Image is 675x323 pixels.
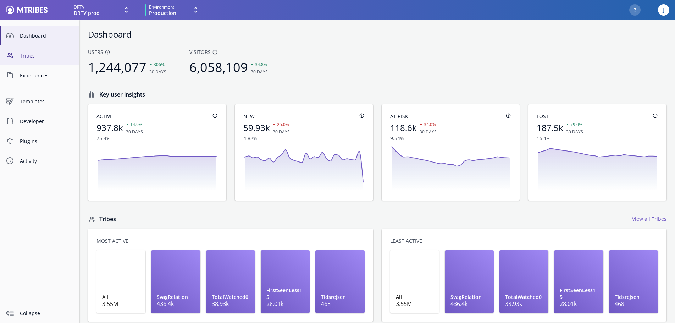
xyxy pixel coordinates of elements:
span: Users [88,49,166,56]
p: 468 [321,300,331,307]
span: Plugins [20,137,74,145]
span: 30 days [420,129,437,135]
svg: Bar Graph Symbol [88,90,96,99]
svg: Expand drop down icon [122,6,131,14]
p: 3.55M [396,300,412,307]
a: Tidsrejsen468 [609,250,658,313]
svg: up Arrowhead Symbol [123,120,132,129]
span: 34.0% [420,121,436,127]
span: Collapse [20,310,74,317]
svg: info [105,49,110,55]
svg: trend line [96,145,218,192]
a: All3.55M [390,250,439,313]
span: Dashboard [20,32,74,39]
h1: SvagRelation [157,294,194,300]
svg: Expand drop down icon [192,6,200,14]
span: 9.54% [390,135,437,142]
a: Tidsrejsen468 [315,250,364,313]
h3: Key user insights [99,91,666,98]
span: 4.82% [243,135,290,142]
h1: Tidsrejsen [321,294,359,300]
svg: People Symbol [6,51,14,60]
p: 436.4k [157,300,174,307]
span: 14.9% [126,121,142,127]
a: All3.55M [96,250,145,313]
span: At Risk [390,113,437,120]
h1: Tidsrejsen [615,294,652,300]
span: Templates [20,98,74,105]
span: Developer [20,117,74,125]
h1: SvagRelation [450,294,488,300]
span: Lost [537,113,583,120]
svg: Experiences Symbol [6,97,14,105]
svg: down Arrowhead Symbol [270,120,278,129]
svg: Plugin Symbol [6,137,14,145]
svg: People Symbol [88,215,96,223]
span: 1,244,077 [88,59,146,76]
button: ? [629,4,641,16]
svg: info [212,49,218,55]
p: 38.93k [505,300,522,307]
span: New [243,113,290,120]
button: DRTVDRTV prod [74,4,131,16]
h1: TotalWatched0 [212,294,249,300]
span: Active [96,113,143,120]
p: 38.93k [212,300,229,307]
p: 28.01k [266,300,283,307]
svg: Dashboard Symbol [6,31,14,40]
svg: collapse [6,309,14,317]
span: Production [149,10,176,16]
span: 306% [149,61,165,67]
h1: TotalWatched0 [505,294,543,300]
span: Experiences [20,72,74,79]
span: 30 days [149,69,166,75]
span: 6,058,109 [189,59,248,76]
span: Tribes [20,52,74,59]
h1: All [102,294,140,300]
svg: up Arrowhead Symbol [248,60,256,69]
span: Environment [149,4,174,10]
h3: Most active [96,237,365,245]
svg: info [359,113,365,119]
a: TotalWatched038.93k [499,250,548,313]
svg: info [652,113,658,119]
a: TotalWatched038.93k [206,250,255,313]
span: 30 days [273,129,290,135]
span: 15.1% [537,135,583,142]
svg: Content Symbol [6,71,14,80]
span: 187.5k [537,122,563,133]
a: SvagRelation436.4k [445,250,494,313]
span: 75.4% [96,135,143,142]
svg: down Arrowhead Symbol [417,120,425,129]
svg: info [505,113,511,119]
p: 436.4k [450,300,467,307]
svg: Code Snippet Symbol [6,117,14,125]
a: Tribes [99,215,116,223]
h1: All [396,294,433,300]
a: SvagRelation436.4k [151,250,200,313]
p: 28.01k [560,300,577,307]
svg: info [212,113,218,119]
span: DRTV [74,4,84,10]
span: 79.0% [566,121,582,127]
a: FirstSeenLess1528.01k [554,250,603,313]
svg: trend line [243,145,365,192]
span: 59.93k [243,122,270,133]
a: FirstSeenLess1528.01k [261,250,310,313]
svg: up Arrowhead Symbol [146,60,155,69]
span: 30 days [126,129,143,135]
p: 468 [615,300,624,307]
svg: up Arrowhead Symbol [563,120,572,129]
h1: FirstSeenLess15 [266,287,304,300]
span: Visitors [189,49,268,56]
span: 30 days [251,69,268,75]
svg: trend line [390,145,511,192]
svg: Time Symbol [6,157,14,165]
span: 118.6k [390,122,417,133]
span: Activity [20,157,74,165]
h1: FirstSeenLess15 [560,287,597,300]
span: DRTV prod [74,10,100,16]
span: 34.8% [251,61,267,67]
a: View all Tribes [632,215,666,223]
div: J [658,4,669,16]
